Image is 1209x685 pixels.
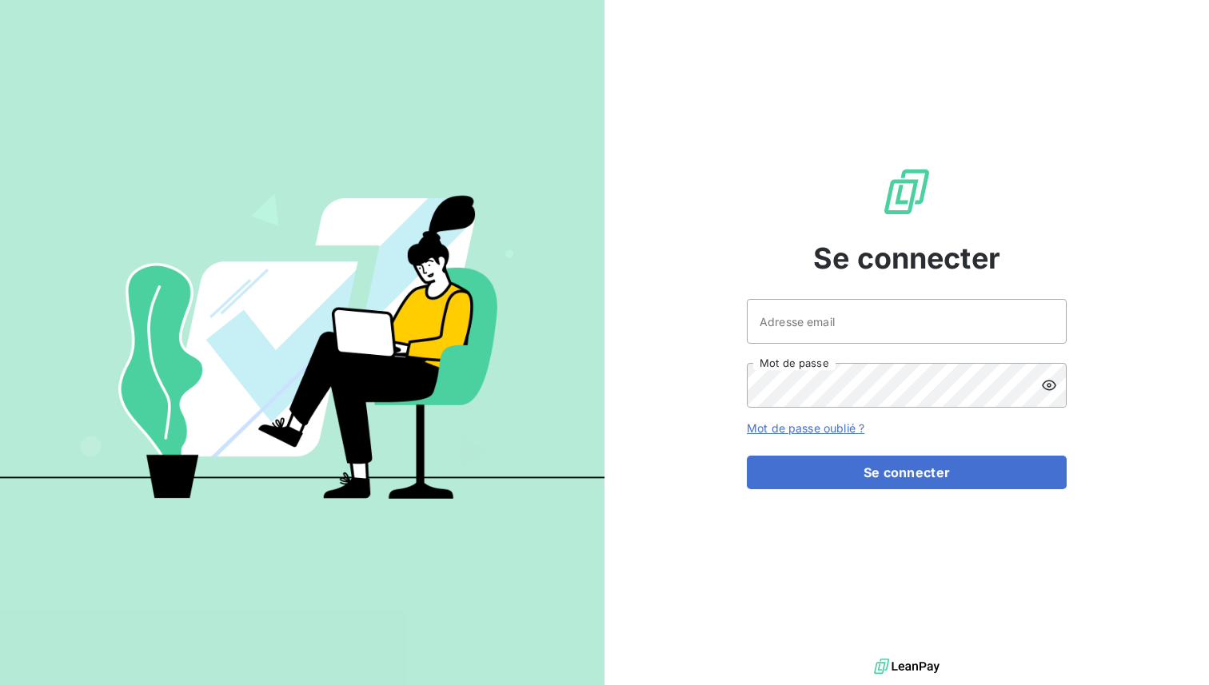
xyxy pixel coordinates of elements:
[747,456,1067,489] button: Se connecter
[747,421,864,435] a: Mot de passe oublié ?
[881,166,932,217] img: Logo LeanPay
[874,655,940,679] img: logo
[747,299,1067,344] input: placeholder
[813,237,1000,280] span: Se connecter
